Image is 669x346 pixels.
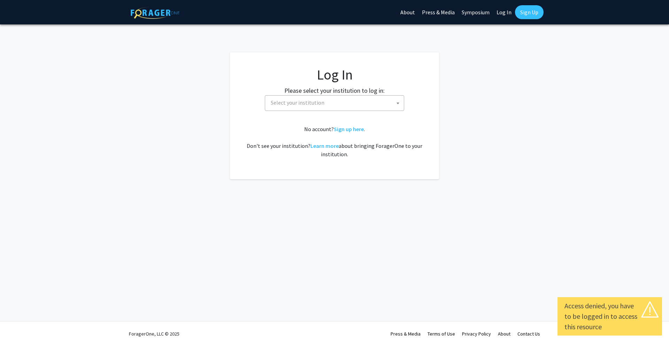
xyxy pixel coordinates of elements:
label: Please select your institution to log in: [284,86,385,95]
h1: Log In [244,66,425,83]
a: Contact Us [517,331,540,337]
a: About [498,331,510,337]
span: Select your institution [271,99,324,106]
a: Learn more about bringing ForagerOne to your institution [310,142,339,149]
span: Select your institution [268,96,404,110]
div: No account? . Don't see your institution? about bringing ForagerOne to your institution. [244,125,425,158]
span: Select your institution [265,95,404,111]
div: ForagerOne, LLC © 2025 [129,322,179,346]
a: Terms of Use [428,331,455,337]
img: ForagerOne Logo [131,7,179,19]
a: Privacy Policy [462,331,491,337]
a: Sign Up [515,5,544,19]
a: Press & Media [391,331,421,337]
div: Access denied, you have to be logged in to access this resource [564,301,655,332]
a: Sign up here [334,126,364,133]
